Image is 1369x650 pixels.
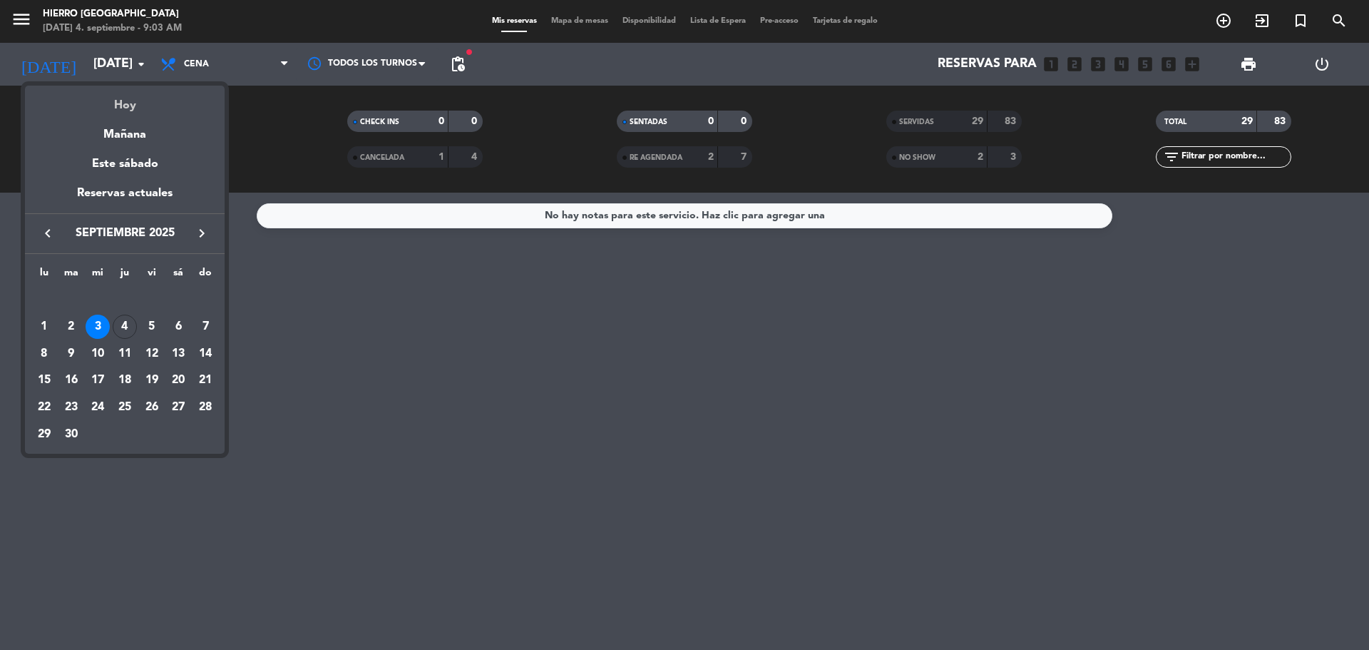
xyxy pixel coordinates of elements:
[111,367,138,394] td: 18 de septiembre de 2025
[86,368,110,392] div: 17
[189,224,215,243] button: keyboard_arrow_right
[193,342,217,366] div: 14
[32,395,56,420] div: 22
[31,265,58,287] th: lunes
[59,315,83,339] div: 2
[25,86,225,115] div: Hoy
[84,394,111,421] td: 24 de septiembre de 2025
[25,184,225,213] div: Reservas actuales
[165,313,193,340] td: 6 de septiembre de 2025
[192,394,219,421] td: 28 de septiembre de 2025
[86,395,110,420] div: 24
[193,315,217,339] div: 7
[58,367,85,394] td: 16 de septiembre de 2025
[138,313,165,340] td: 5 de septiembre de 2025
[111,313,138,340] td: 4 de septiembre de 2025
[166,368,190,392] div: 20
[31,313,58,340] td: 1 de septiembre de 2025
[111,394,138,421] td: 25 de septiembre de 2025
[84,313,111,340] td: 3 de septiembre de 2025
[31,394,58,421] td: 22 de septiembre de 2025
[31,421,58,448] td: 29 de septiembre de 2025
[58,421,85,448] td: 30 de septiembre de 2025
[138,340,165,367] td: 12 de septiembre de 2025
[140,395,164,420] div: 26
[192,313,219,340] td: 7 de septiembre de 2025
[32,368,56,392] div: 15
[59,342,83,366] div: 9
[113,315,137,339] div: 4
[166,315,190,339] div: 6
[165,394,193,421] td: 27 de septiembre de 2025
[138,394,165,421] td: 26 de septiembre de 2025
[140,342,164,366] div: 12
[58,394,85,421] td: 23 de septiembre de 2025
[32,315,56,339] div: 1
[111,340,138,367] td: 11 de septiembre de 2025
[192,367,219,394] td: 21 de septiembre de 2025
[111,265,138,287] th: jueves
[59,395,83,420] div: 23
[138,367,165,394] td: 19 de septiembre de 2025
[86,342,110,366] div: 10
[192,265,219,287] th: domingo
[35,224,61,243] button: keyboard_arrow_left
[86,315,110,339] div: 3
[58,340,85,367] td: 9 de septiembre de 2025
[39,225,56,242] i: keyboard_arrow_left
[165,367,193,394] td: 20 de septiembre de 2025
[166,395,190,420] div: 27
[61,224,189,243] span: septiembre 2025
[58,265,85,287] th: martes
[59,422,83,447] div: 30
[58,313,85,340] td: 2 de septiembre de 2025
[59,368,83,392] div: 16
[113,395,137,420] div: 25
[31,286,219,313] td: SEP.
[31,367,58,394] td: 15 de septiembre de 2025
[25,144,225,184] div: Este sábado
[192,340,219,367] td: 14 de septiembre de 2025
[193,368,217,392] div: 21
[193,225,210,242] i: keyboard_arrow_right
[165,265,193,287] th: sábado
[25,115,225,144] div: Mañana
[113,342,137,366] div: 11
[84,340,111,367] td: 10 de septiembre de 2025
[193,395,217,420] div: 28
[166,342,190,366] div: 13
[31,340,58,367] td: 8 de septiembre de 2025
[32,342,56,366] div: 8
[138,265,165,287] th: viernes
[113,368,137,392] div: 18
[165,340,193,367] td: 13 de septiembre de 2025
[32,422,56,447] div: 29
[84,367,111,394] td: 17 de septiembre de 2025
[84,265,111,287] th: miércoles
[140,315,164,339] div: 5
[140,368,164,392] div: 19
